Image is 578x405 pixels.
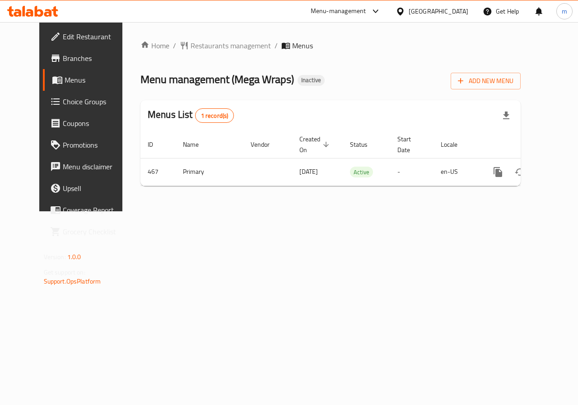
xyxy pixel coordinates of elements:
[63,140,129,150] span: Promotions
[67,251,81,263] span: 1.0.0
[298,75,325,86] div: Inactive
[409,6,468,16] div: [GEOGRAPHIC_DATA]
[63,226,129,237] span: Grocery Checklist
[140,158,176,186] td: 467
[458,75,513,87] span: Add New Menu
[509,161,531,183] button: Change Status
[180,40,271,51] a: Restaurants management
[562,6,567,16] span: m
[63,118,129,129] span: Coupons
[65,74,129,85] span: Menus
[140,40,169,51] a: Home
[299,134,332,155] span: Created On
[495,105,517,126] div: Export file
[441,139,469,150] span: Locale
[196,112,234,120] span: 1 record(s)
[148,139,165,150] span: ID
[43,26,136,47] a: Edit Restaurant
[350,139,379,150] span: Status
[43,69,136,91] a: Menus
[63,31,129,42] span: Edit Restaurant
[63,53,129,64] span: Branches
[44,266,85,278] span: Get support on:
[43,199,136,221] a: Coverage Report
[140,40,521,51] nav: breadcrumb
[195,108,234,123] div: Total records count
[63,96,129,107] span: Choice Groups
[390,158,433,186] td: -
[148,108,234,123] h2: Menus List
[292,40,313,51] span: Menus
[487,161,509,183] button: more
[299,166,318,177] span: [DATE]
[63,183,129,194] span: Upsell
[43,177,136,199] a: Upsell
[44,251,66,263] span: Version:
[298,76,325,84] span: Inactive
[173,40,176,51] li: /
[140,69,294,89] span: Menu management ( Mega Wraps )
[63,205,129,215] span: Coverage Report
[251,139,281,150] span: Vendor
[44,275,101,287] a: Support.OpsPlatform
[350,167,373,177] span: Active
[43,221,136,242] a: Grocery Checklist
[397,134,423,155] span: Start Date
[183,139,210,150] span: Name
[176,158,243,186] td: Primary
[43,112,136,134] a: Coupons
[275,40,278,51] li: /
[43,47,136,69] a: Branches
[43,134,136,156] a: Promotions
[311,6,366,17] div: Menu-management
[43,91,136,112] a: Choice Groups
[433,158,480,186] td: en-US
[451,73,521,89] button: Add New Menu
[43,156,136,177] a: Menu disclaimer
[191,40,271,51] span: Restaurants management
[63,161,129,172] span: Menu disclaimer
